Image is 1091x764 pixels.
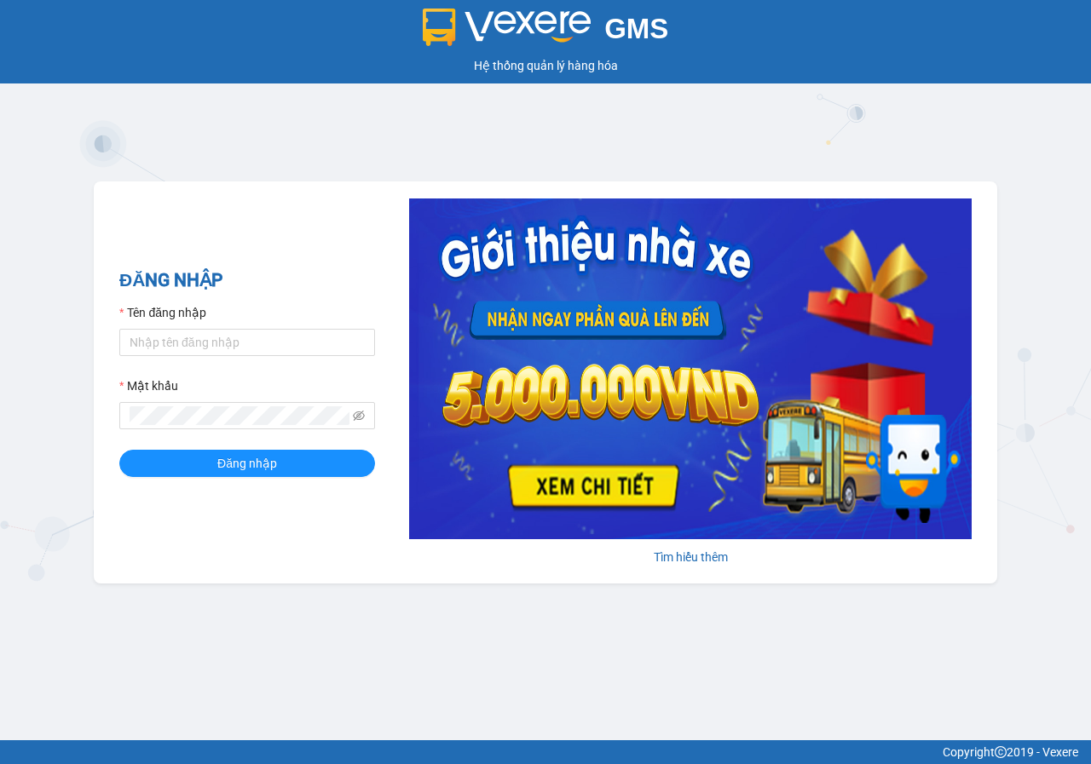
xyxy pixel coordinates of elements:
div: Hệ thống quản lý hàng hóa [4,56,1087,75]
img: logo 2 [423,9,592,46]
span: Đăng nhập [217,454,277,473]
span: eye-invisible [353,410,365,422]
div: Tìm hiểu thêm [409,548,972,566]
input: Mật khẩu [130,406,349,425]
img: banner-0 [409,198,972,539]
input: Tên đăng nhập [119,329,375,356]
h2: ĐĂNG NHẬP [119,267,375,295]
a: GMS [423,26,669,39]
span: copyright [995,746,1007,758]
label: Tên đăng nhập [119,303,206,322]
span: GMS [604,13,668,44]
label: Mật khẩu [119,376,178,395]
div: Copyright 2019 - Vexere [13,743,1078,761]
button: Đăng nhập [119,450,375,477]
